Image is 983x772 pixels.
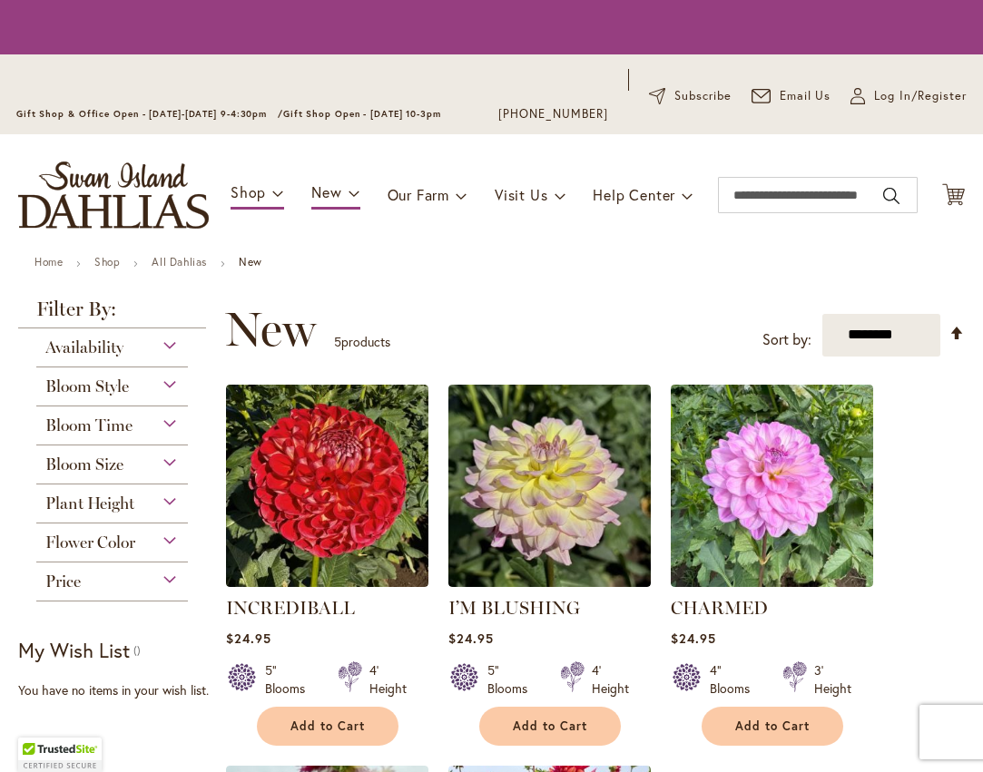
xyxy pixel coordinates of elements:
span: Log In/Register [874,87,967,105]
span: Plant Height [45,493,134,513]
div: 5" Blooms [487,661,538,698]
div: You have no items in your wish list. [18,681,215,699]
a: Subscribe [649,87,732,105]
a: [PHONE_NUMBER] [498,105,608,123]
div: 4' Height [592,661,629,698]
a: I’M BLUSHING [448,573,651,591]
span: $24.95 [448,630,494,647]
span: Subscribe [674,87,732,105]
a: All Dahlias [152,255,207,269]
span: Shop [231,182,266,201]
a: Log In/Register [850,87,967,105]
span: Add to Cart [290,718,365,734]
label: Sort by: [762,323,811,357]
span: Gift Shop Open - [DATE] 10-3pm [283,108,441,120]
span: Email Us [780,87,831,105]
button: Search [883,181,899,210]
button: Add to Cart [257,707,398,746]
span: $24.95 [226,630,271,647]
span: 5 [334,333,341,350]
span: Visit Us [495,185,547,204]
span: Price [45,572,81,591]
div: 4" Blooms [710,661,761,698]
span: Availability [45,337,123,357]
span: Bloom Style [45,376,129,396]
a: Home [34,255,63,269]
strong: New [239,255,262,269]
span: $24.95 [671,630,716,647]
strong: Filter By: [18,299,206,328]
div: 5" Blooms [265,661,316,698]
button: Add to Cart [702,707,843,746]
span: Bloom Time [45,415,133,435]
img: CHARMED [671,385,873,587]
a: I’M BLUSHING [448,597,580,619]
a: Shop [94,255,120,269]
span: Our Farm [388,185,449,204]
img: I’M BLUSHING [448,385,651,587]
a: store logo [18,161,209,229]
a: CHARMED [671,573,873,591]
a: INCREDIBALL [226,597,355,619]
span: Flower Color [45,533,135,552]
span: New [225,302,316,357]
span: Bloom Size [45,454,123,474]
span: New [311,182,341,201]
div: TrustedSite Certified [18,738,102,772]
p: products [334,327,390,357]
span: Add to Cart [735,718,810,734]
button: Add to Cart [479,707,621,746]
div: 3' Height [814,661,851,698]
span: Gift Shop & Office Open - [DATE]-[DATE] 9-4:30pm / [16,108,283,120]
a: Incrediball [226,573,428,591]
a: Email Us [752,87,831,105]
div: 4' Height [369,661,407,698]
strong: My Wish List [18,637,130,663]
a: CHARMED [671,597,768,619]
img: Incrediball [226,385,428,587]
span: Add to Cart [513,718,587,734]
span: Help Center [593,185,675,204]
